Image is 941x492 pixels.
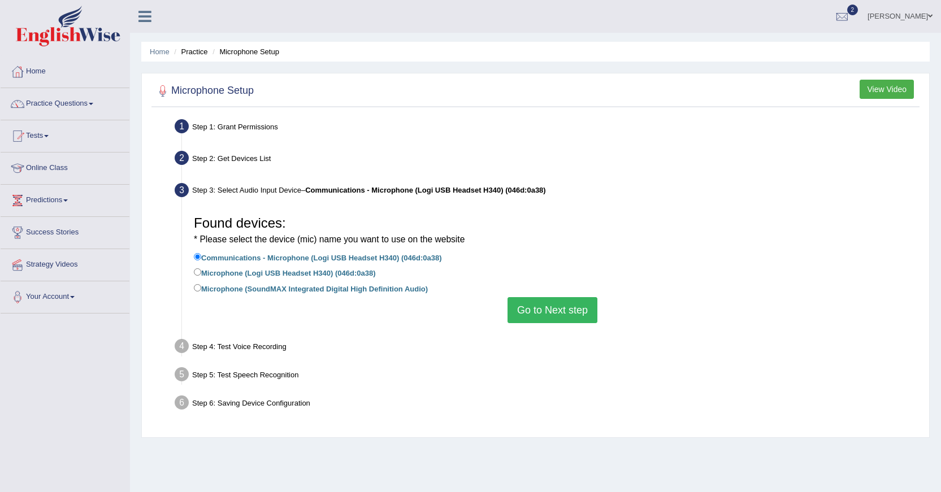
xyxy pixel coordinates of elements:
b: Communications - Microphone (Logi USB Headset H340) (046d:0a38) [305,186,545,194]
small: * Please select the device (mic) name you want to use on the website [194,234,465,244]
div: Step 4: Test Voice Recording [170,336,924,360]
input: Microphone (Logi USB Headset H340) (046d:0a38) [194,268,201,276]
input: Communications - Microphone (Logi USB Headset H340) (046d:0a38) [194,253,201,260]
div: Step 5: Test Speech Recognition [170,364,924,389]
div: Step 3: Select Audio Input Device [170,180,924,204]
a: Strategy Videos [1,249,129,277]
h3: Found devices: [194,216,911,246]
a: Home [1,56,129,84]
span: – [301,186,546,194]
label: Microphone (Logi USB Headset H340) (046d:0a38) [194,266,375,278]
div: Step 1: Grant Permissions [170,116,924,141]
a: Tests [1,120,129,149]
span: 2 [847,5,858,15]
a: Online Class [1,153,129,181]
div: Step 6: Saving Device Configuration [170,392,924,417]
div: Step 2: Get Devices List [170,147,924,172]
button: Go to Next step [508,297,597,323]
label: Microphone (SoundMAX Integrated Digital High Definition Audio) [194,282,428,294]
h2: Microphone Setup [154,82,254,99]
label: Communications - Microphone (Logi USB Headset H340) (046d:0a38) [194,251,441,263]
button: View Video [860,80,914,99]
a: Predictions [1,185,129,213]
a: Success Stories [1,217,129,245]
li: Practice [171,46,207,57]
a: Your Account [1,281,129,310]
a: Practice Questions [1,88,129,116]
input: Microphone (SoundMAX Integrated Digital High Definition Audio) [194,284,201,291]
li: Microphone Setup [210,46,279,57]
a: Home [150,47,170,56]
